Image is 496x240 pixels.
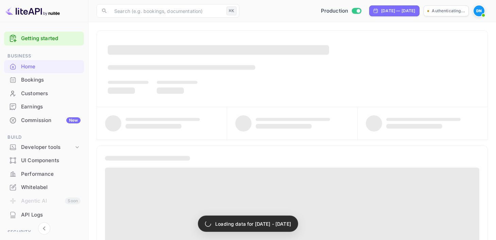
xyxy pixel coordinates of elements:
[4,73,84,86] a: Bookings
[4,141,84,153] div: Developer tools
[318,7,364,15] div: Switch to Sandbox mode
[21,103,81,111] div: Earnings
[21,184,81,191] div: Whitelabel
[4,228,84,236] span: Security
[4,73,84,87] div: Bookings
[21,117,81,124] div: Commission
[474,5,484,16] img: Dominic Newboult
[4,32,84,46] div: Getting started
[4,114,84,126] a: CommissionNew
[21,63,81,71] div: Home
[381,8,415,14] div: [DATE] — [DATE]
[4,168,84,181] div: Performance
[21,211,81,219] div: API Logs
[4,52,84,60] span: Business
[21,157,81,165] div: UI Components
[4,100,84,113] a: Earnings
[4,87,84,100] a: Customers
[4,181,84,194] div: Whitelabel
[432,8,465,14] p: Authenticating...
[110,4,224,18] input: Search (e.g. bookings, documentation)
[21,143,74,151] div: Developer tools
[226,6,237,15] div: ⌘K
[38,222,50,235] button: Collapse navigation
[21,90,81,98] div: Customers
[4,134,84,141] span: Build
[4,100,84,114] div: Earnings
[21,35,81,42] a: Getting started
[4,114,84,127] div: CommissionNew
[4,154,84,167] a: UI Components
[66,117,81,123] div: New
[21,76,81,84] div: Bookings
[215,220,291,227] p: Loading data for [DATE] - [DATE]
[321,7,348,15] span: Production
[4,208,84,222] div: API Logs
[21,170,81,178] div: Performance
[4,181,84,193] a: Whitelabel
[5,5,60,16] img: LiteAPI logo
[4,60,84,73] a: Home
[4,168,84,180] a: Performance
[4,208,84,221] a: API Logs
